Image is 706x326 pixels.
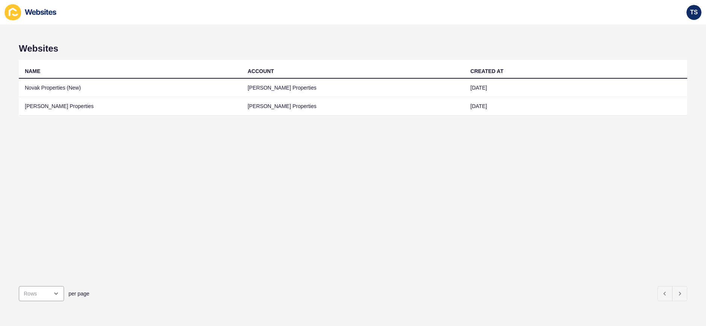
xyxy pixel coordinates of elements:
td: Novak Properties (New) [19,79,242,97]
span: TS [690,9,698,16]
td: [DATE] [464,97,687,116]
div: NAME [25,67,40,75]
td: [PERSON_NAME] Properties [19,97,242,116]
td: [DATE] [464,79,687,97]
div: CREATED AT [470,67,503,75]
td: [PERSON_NAME] Properties [242,97,465,116]
span: per page [69,290,89,297]
div: ACCOUNT [248,67,274,75]
div: open menu [19,286,64,301]
h1: Websites [19,43,687,54]
td: [PERSON_NAME] Properties [242,79,465,97]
